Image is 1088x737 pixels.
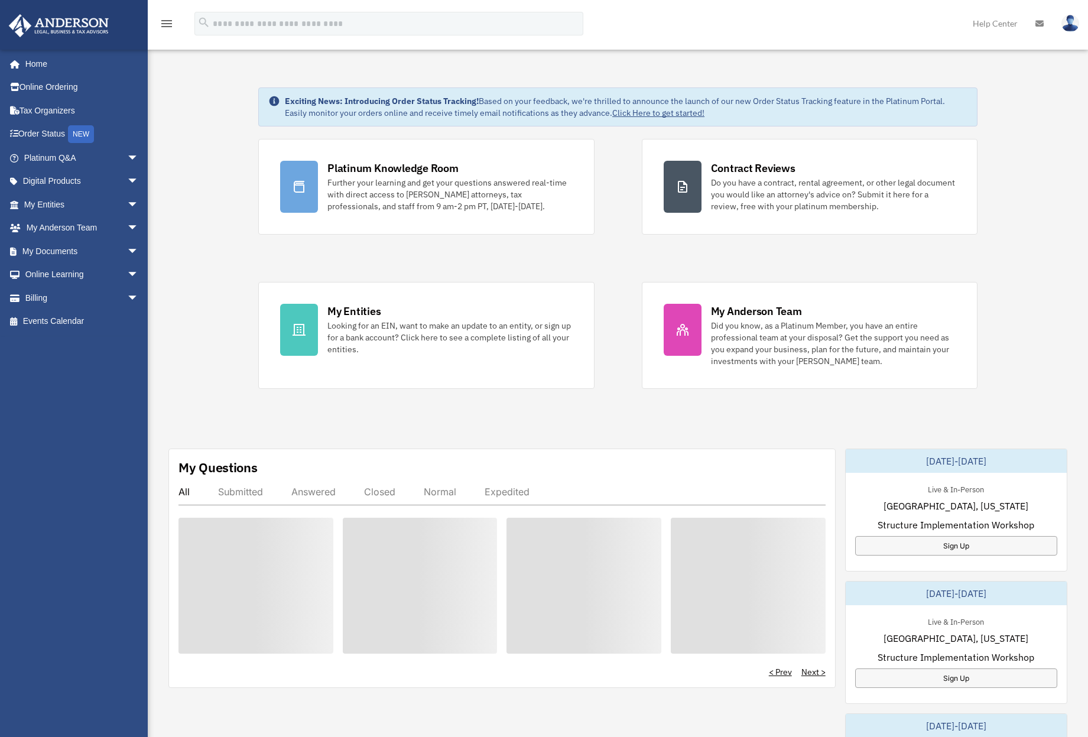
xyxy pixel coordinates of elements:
strong: Exciting News: Introducing Order Status Tracking! [285,96,479,106]
i: menu [160,17,174,31]
a: Tax Organizers [8,99,157,122]
a: My Documentsarrow_drop_down [8,239,157,263]
a: Platinum Knowledge Room Further your learning and get your questions answered real-time with dire... [258,139,594,235]
a: Sign Up [855,668,1057,688]
span: Structure Implementation Workshop [878,650,1034,664]
div: Answered [291,486,336,498]
div: All [178,486,190,498]
a: Events Calendar [8,310,157,333]
span: arrow_drop_down [127,193,151,217]
a: My Anderson Team Did you know, as a Platinum Member, you have an entire professional team at your... [642,282,977,389]
div: Expedited [485,486,530,498]
span: arrow_drop_down [127,239,151,264]
div: Do you have a contract, rental agreement, or other legal document you would like an attorney's ad... [711,177,956,212]
div: Submitted [218,486,263,498]
a: menu [160,21,174,31]
span: arrow_drop_down [127,146,151,170]
a: My Anderson Teamarrow_drop_down [8,216,157,240]
div: Did you know, as a Platinum Member, you have an entire professional team at your disposal? Get th... [711,320,956,367]
a: Next > [801,666,826,678]
i: search [197,16,210,29]
a: Online Ordering [8,76,157,99]
a: My Entitiesarrow_drop_down [8,193,157,216]
div: Contract Reviews [711,161,795,176]
a: Home [8,52,151,76]
div: Closed [364,486,395,498]
span: arrow_drop_down [127,263,151,287]
div: Based on your feedback, we're thrilled to announce the launch of our new Order Status Tracking fe... [285,95,967,119]
span: [GEOGRAPHIC_DATA], [US_STATE] [884,631,1028,645]
span: Structure Implementation Workshop [878,518,1034,532]
a: Order StatusNEW [8,122,157,147]
img: User Pic [1061,15,1079,32]
a: Platinum Q&Aarrow_drop_down [8,146,157,170]
div: [DATE]-[DATE] [846,582,1067,605]
div: NEW [68,125,94,143]
div: My Anderson Team [711,304,802,319]
div: Looking for an EIN, want to make an update to an entity, or sign up for a bank account? Click her... [327,320,572,355]
a: Click Here to get started! [612,108,704,118]
a: Contract Reviews Do you have a contract, rental agreement, or other legal document you would like... [642,139,977,235]
a: < Prev [769,666,792,678]
span: [GEOGRAPHIC_DATA], [US_STATE] [884,499,1028,513]
span: arrow_drop_down [127,170,151,194]
div: Live & In-Person [918,615,993,627]
a: Online Learningarrow_drop_down [8,263,157,287]
img: Anderson Advisors Platinum Portal [5,14,112,37]
a: Billingarrow_drop_down [8,286,157,310]
a: My Entities Looking for an EIN, want to make an update to an entity, or sign up for a bank accoun... [258,282,594,389]
div: My Questions [178,459,258,476]
div: My Entities [327,304,381,319]
span: arrow_drop_down [127,286,151,310]
div: Live & In-Person [918,482,993,495]
div: Platinum Knowledge Room [327,161,459,176]
a: Digital Productsarrow_drop_down [8,170,157,193]
div: Normal [424,486,456,498]
div: [DATE]-[DATE] [846,449,1067,473]
a: Sign Up [855,536,1057,556]
span: arrow_drop_down [127,216,151,241]
div: Further your learning and get your questions answered real-time with direct access to [PERSON_NAM... [327,177,572,212]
